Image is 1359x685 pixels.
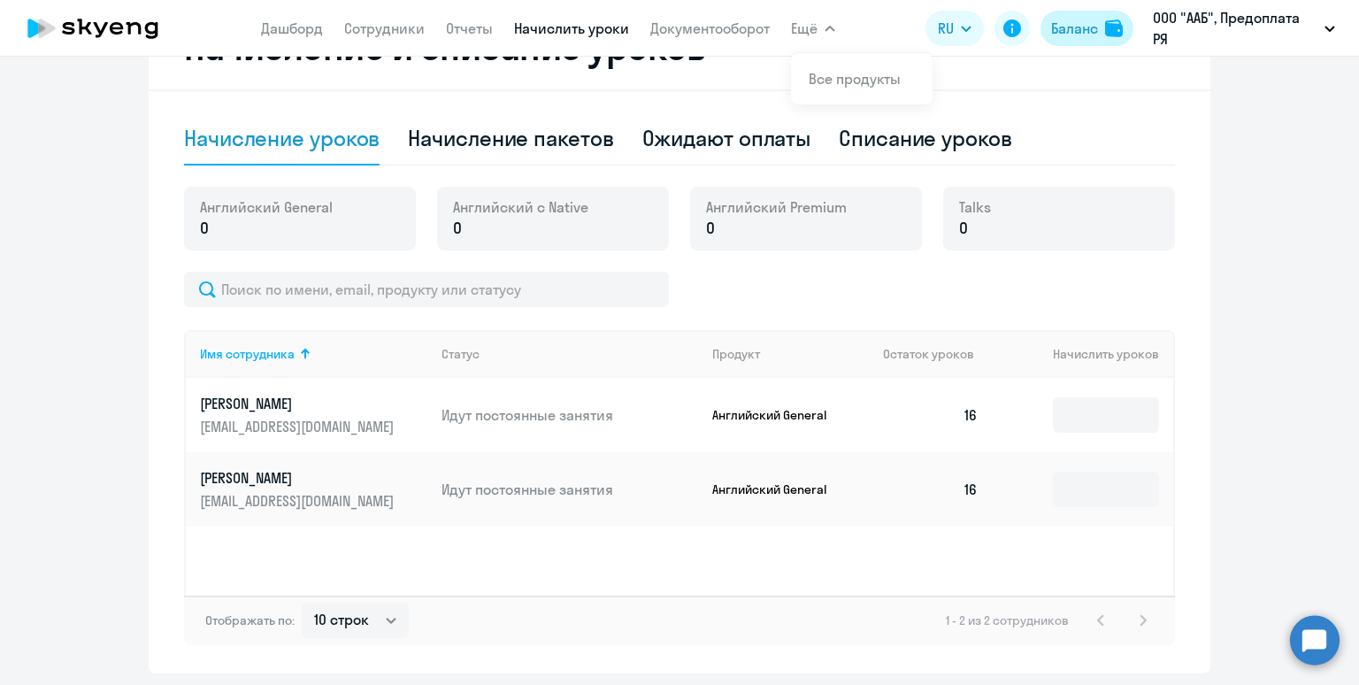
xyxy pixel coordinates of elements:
[200,346,427,362] div: Имя сотрудника
[959,217,968,240] span: 0
[706,197,847,217] span: Английский Premium
[791,11,835,46] button: Ещё
[441,346,698,362] div: Статус
[712,346,760,362] div: Продукт
[1051,18,1098,39] div: Баланс
[514,19,629,37] a: Начислить уроки
[453,217,462,240] span: 0
[1040,11,1133,46] button: Балансbalance
[1105,19,1123,37] img: balance
[184,272,669,307] input: Поиск по имени, email, продукту или статусу
[946,612,1069,628] span: 1 - 2 из 2 сотрудников
[446,19,493,37] a: Отчеты
[441,346,480,362] div: Статус
[959,197,991,217] span: Talks
[184,26,1175,68] h2: Начисление и списание уроков
[791,18,818,39] span: Ещё
[809,70,901,88] a: Все продукты
[883,346,993,362] div: Остаток уроков
[205,612,295,628] span: Отображать по:
[712,481,845,497] p: Английский General
[938,18,954,39] span: RU
[706,217,715,240] span: 0
[261,19,323,37] a: Дашборд
[200,394,427,436] a: [PERSON_NAME][EMAIL_ADDRESS][DOMAIN_NAME]
[839,124,1012,152] div: Списание уроков
[869,452,993,527] td: 16
[200,197,333,217] span: Английский General
[200,468,427,511] a: [PERSON_NAME][EMAIL_ADDRESS][DOMAIN_NAME]
[200,468,398,488] p: [PERSON_NAME]
[184,124,380,152] div: Начисление уроков
[441,480,698,499] p: Идут постоянные занятия
[869,378,993,452] td: 16
[993,330,1173,378] th: Начислить уроков
[200,217,209,240] span: 0
[200,346,295,362] div: Имя сотрудника
[200,491,398,511] p: [EMAIL_ADDRESS][DOMAIN_NAME]
[642,124,811,152] div: Ожидают оплаты
[1153,7,1317,50] p: ООО "ААБ", Предоплата РЯ
[712,346,870,362] div: Продукт
[883,346,974,362] span: Остаток уроков
[1144,7,1344,50] button: ООО "ААБ", Предоплата РЯ
[200,394,398,413] p: [PERSON_NAME]
[650,19,770,37] a: Документооборот
[925,11,984,46] button: RU
[344,19,425,37] a: Сотрудники
[200,417,398,436] p: [EMAIL_ADDRESS][DOMAIN_NAME]
[408,124,613,152] div: Начисление пакетов
[441,405,698,425] p: Идут постоянные занятия
[453,197,588,217] span: Английский с Native
[712,407,845,423] p: Английский General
